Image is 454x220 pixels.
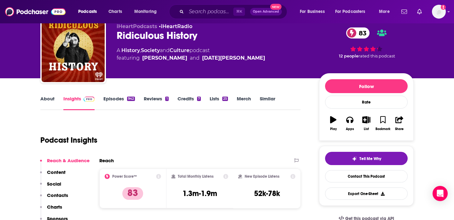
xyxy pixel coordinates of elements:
[432,5,446,19] img: User Profile
[300,7,325,16] span: For Business
[40,192,68,204] button: Contacts
[375,7,398,17] button: open menu
[202,54,265,62] div: [DATE][PERSON_NAME]
[40,158,90,169] button: Reach & Audience
[186,7,233,17] input: Search podcasts, credits, & more...
[5,6,66,18] img: Podchaser - Follow, Share and Rate Podcasts
[358,54,395,58] span: rated this podcast
[127,97,135,101] div: 942
[270,4,282,10] span: New
[84,97,95,102] img: Podchaser Pro
[245,174,279,179] h2: New Episode Listens
[364,127,369,131] div: List
[117,23,157,29] span: iHeartPodcasts
[359,156,381,161] span: Tell Me Why
[74,7,105,17] button: open menu
[339,54,358,58] span: 12 people
[142,54,187,62] a: Ben Bowlin
[399,6,410,17] a: Show notifications dropdown
[358,112,375,135] button: List
[325,96,408,109] div: Rate
[253,10,279,13] span: Open Advanced
[47,181,61,187] p: Social
[160,47,170,53] span: and
[175,4,293,19] div: Search podcasts, credits, & more...
[40,135,97,145] h1: Podcast Insights
[391,112,408,135] button: Share
[441,5,446,10] svg: Add a profile image
[341,112,358,135] button: Apps
[250,8,282,15] button: Open AdvancedNew
[108,7,122,16] span: Charts
[233,8,245,16] span: ⌘ K
[325,152,408,165] button: tell me why sparkleTell Me Why
[104,7,126,17] a: Charts
[63,96,95,110] a: InsightsPodchaser Pro
[170,47,189,53] a: Culture
[144,96,168,110] a: Reviews1
[130,7,165,17] button: open menu
[78,7,97,16] span: Podcasts
[222,97,228,101] div: 25
[379,7,390,16] span: More
[121,47,140,53] a: History
[122,187,143,200] p: 83
[112,174,137,179] h2: Power Score™
[375,127,390,131] div: Bookmark
[117,47,265,62] div: A podcast
[375,112,391,135] button: Bookmark
[99,158,114,164] h2: Reach
[331,7,375,17] button: open menu
[352,156,357,161] img: tell me why sparkle
[197,97,201,101] div: 7
[210,96,228,110] a: Lists25
[183,189,217,198] h3: 1.3m-1.9m
[395,127,404,131] div: Share
[190,54,200,62] span: and
[47,158,90,164] p: Reach & Audience
[47,192,68,198] p: Contacts
[141,47,160,53] a: Society
[47,169,66,175] p: Content
[161,23,192,29] a: iHeartRadio
[165,97,168,101] div: 1
[346,27,370,39] a: 83
[319,23,414,62] div: 83 12 peoplerated this podcast
[40,169,66,181] button: Content
[47,204,62,210] p: Charts
[254,189,280,198] h3: 52k-78k
[346,127,354,131] div: Apps
[352,27,370,39] span: 83
[178,174,213,179] h2: Total Monthly Listens
[159,23,192,29] span: •
[432,5,446,19] span: Logged in as anyalola
[432,5,446,19] button: Show profile menu
[117,54,265,62] span: featuring
[330,127,337,131] div: Play
[134,7,157,16] span: Monitoring
[433,186,448,201] div: Open Intercom Messenger
[415,6,424,17] a: Show notifications dropdown
[335,7,365,16] span: For Podcasters
[295,7,333,17] button: open menu
[325,112,341,135] button: Play
[325,79,408,93] button: Follow
[260,96,275,110] a: Similar
[178,96,201,110] a: Credits7
[140,47,141,53] span: ,
[325,187,408,200] button: Export One-Sheet
[325,170,408,182] a: Contact This Podcast
[237,96,251,110] a: Merch
[42,19,105,82] img: Ridiculous History
[40,204,62,216] button: Charts
[40,96,55,110] a: About
[103,96,135,110] a: Episodes942
[40,181,61,193] button: Social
